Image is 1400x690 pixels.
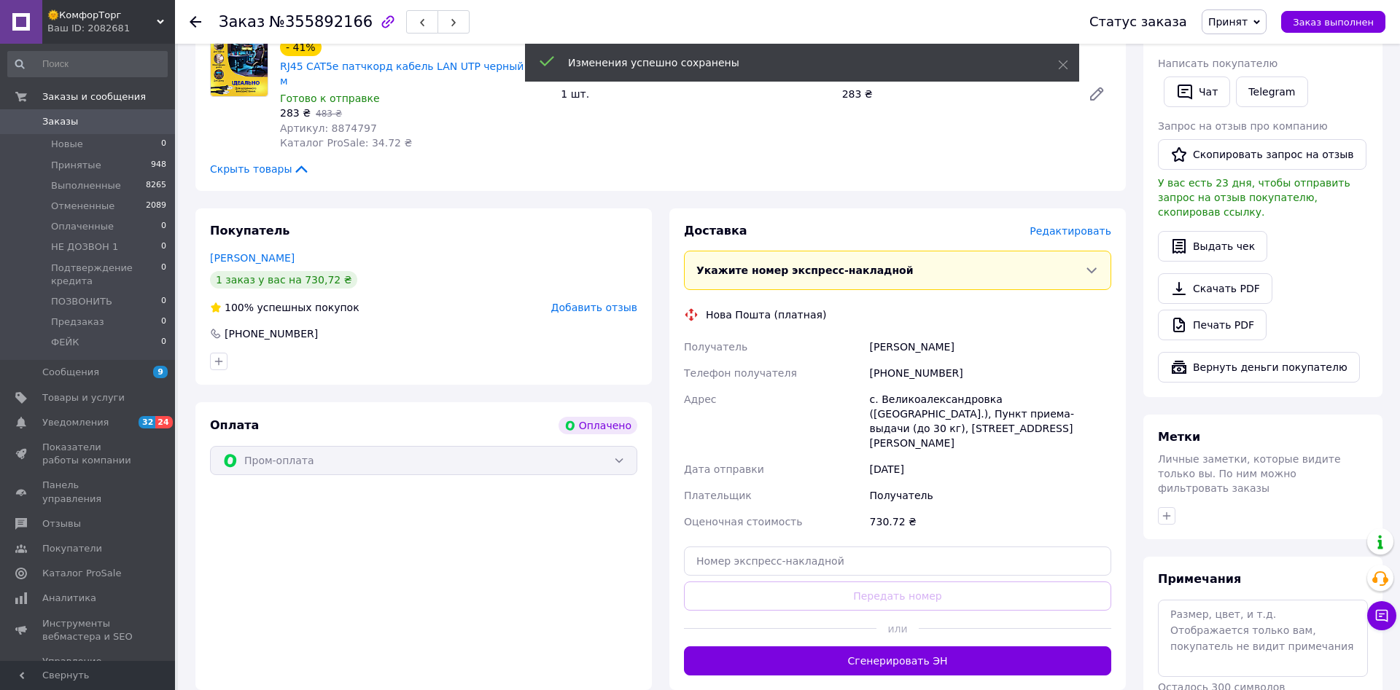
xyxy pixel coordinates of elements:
[161,262,166,288] span: 0
[190,15,201,29] div: Вернуться назад
[51,262,161,288] span: Подтверждение кредита
[42,617,135,643] span: Инструменты вебмастера и SEO
[161,336,166,349] span: 0
[1082,79,1111,109] a: Редактировать
[867,386,1114,456] div: с. Великоалександровка ([GEOGRAPHIC_DATA].), Пункт приема-выдачи (до 30 кг), [STREET_ADDRESS][PER...
[51,220,114,233] span: Оплаченные
[210,224,289,238] span: Покупатель
[836,84,1076,104] div: 283 ₴
[1158,273,1272,304] a: Скачать PDF
[1158,177,1350,218] span: У вас есть 23 дня, чтобы отправить запрос на отзыв покупателю, скопировав ссылку.
[42,517,81,530] span: Отзывы
[1158,352,1360,383] button: Вернуть деньги покупателю
[696,264,914,276] span: Укажите номер экспресс-накладной
[146,200,166,213] span: 2089
[47,9,157,22] span: 🌞КомфорТорг
[684,490,752,501] span: Плательщик
[219,13,265,31] span: Заказ
[559,417,637,434] div: Оплачено
[1158,231,1267,262] button: Выдать чек
[1158,139,1366,170] button: Скопировать запрос на отзыв
[280,93,380,104] span: Готово к отправке
[867,482,1114,509] div: Получатель
[684,393,716,405] span: Адрес
[47,22,175,35] div: Ваш ID: 2082681
[42,115,78,128] span: Заказы
[51,200,114,213] span: Отмененные
[51,138,83,151] span: Новые
[42,90,146,103] span: Заказы и сообщения
[51,240,118,254] span: НЕ ДОЗВОН 1
[280,107,311,119] span: 283 ₴
[280,60,540,87] a: RJ45 CAT5e патчкорд кабель LAN UTP черный 40 м
[1158,120,1328,132] span: Запрос на отзыв про компанию
[684,341,747,353] span: Получатель
[51,159,101,172] span: Принятые
[210,418,259,432] span: Оплата
[42,416,109,429] span: Уведомления
[161,315,166,329] span: 0
[1164,77,1230,107] button: Чат
[1281,11,1385,33] button: Заказ выполнен
[210,300,359,315] div: успешных покупок
[867,360,1114,386] div: [PHONE_NUMBER]
[1236,77,1307,107] a: Telegram
[684,516,803,528] span: Оценочная стоимость
[225,302,254,313] span: 100%
[1089,15,1187,29] div: Статус заказа
[867,334,1114,360] div: [PERSON_NAME]
[1158,58,1277,69] span: Написать покупателю
[42,592,96,605] span: Аналитика
[161,295,166,308] span: 0
[51,336,79,349] span: ФЕЙК
[161,240,166,254] span: 0
[210,252,295,264] a: [PERSON_NAME]
[876,622,919,636] span: или
[7,51,168,77] input: Поиск
[42,479,135,505] span: Панель управления
[684,367,797,379] span: Телефон получателя
[280,39,322,56] div: - 41%
[42,542,102,555] span: Покупатели
[51,295,112,308] span: ПОЗВОНИТЬ
[316,109,342,119] span: 483 ₴
[269,13,373,31] span: №355892166
[210,162,310,176] span: Скрыть товары
[1030,225,1111,237] span: Редактировать
[42,366,99,379] span: Сообщения
[568,55,1022,70] div: Изменения успешно сохранены
[1158,430,1200,444] span: Метки
[51,179,121,192] span: Выполненные
[210,271,357,289] div: 1 заказ у вас на 730,72 ₴
[146,179,166,192] span: 8265
[1158,310,1267,340] a: Печать PDF
[1208,16,1248,28] span: Принят
[684,224,747,238] span: Доставка
[702,307,830,322] div: Нова Пошта (платная)
[867,456,1114,482] div: [DATE]
[684,546,1111,576] input: Номер экспресс-накладной
[151,159,166,172] span: 948
[1158,453,1341,494] span: Личные заметки, которые видите только вы. По ним можно фильтровать заказы
[155,416,172,428] span: 24
[51,315,104,329] span: Предзаказ
[1293,17,1374,28] span: Заказ выполнен
[153,366,168,378] span: 9
[280,137,412,149] span: Каталог ProSale: 34.72 ₴
[139,416,155,428] span: 32
[684,646,1111,675] button: Сгенерировать ЭН
[684,463,764,475] span: Дата отправки
[161,138,166,151] span: 0
[1158,572,1241,586] span: Примечания
[555,84,836,104] div: 1 шт.
[551,302,637,313] span: Добавить отзыв
[42,391,125,404] span: Товары и услуги
[42,567,121,580] span: Каталог ProSale
[280,122,377,134] span: Артикул: 8874797
[1367,601,1396,630] button: Чат с покупателем
[161,220,166,233] span: 0
[867,509,1114,535] div: 730.72 ₴
[42,441,135,467] span: Показатели работы компании
[211,39,268,96] img: RJ45 CAT5e патчкорд кабель LAN UTP черный 40 м
[42,655,135,681] span: Управление сайтом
